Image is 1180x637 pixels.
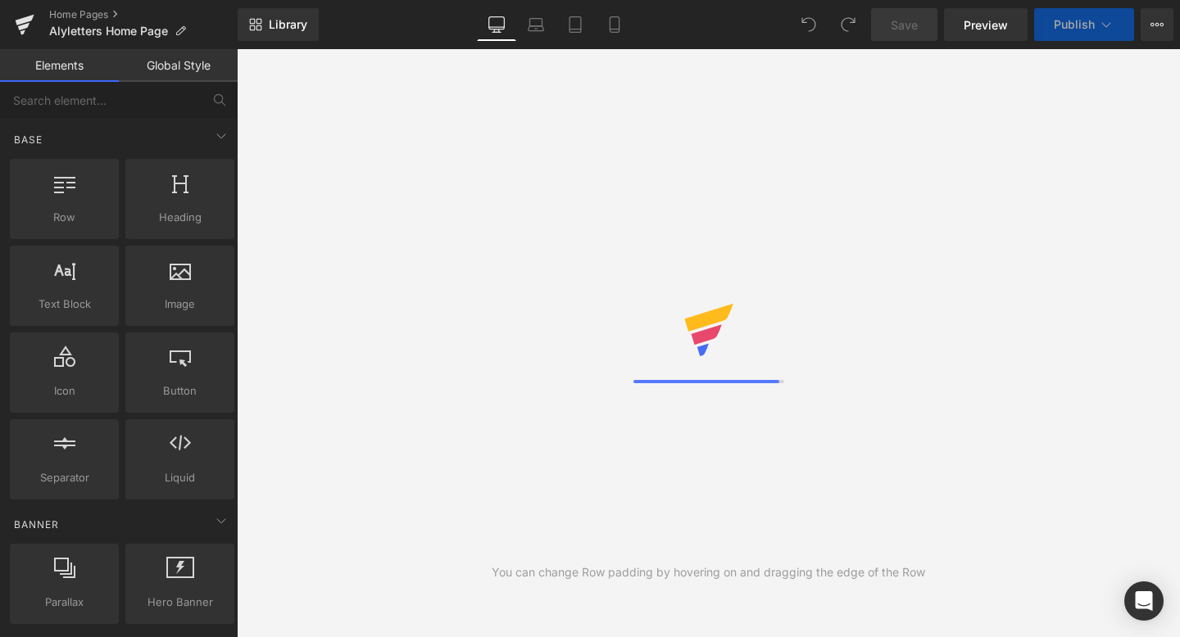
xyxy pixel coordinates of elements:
[130,469,229,486] span: Liquid
[269,17,307,32] span: Library
[556,8,595,41] a: Tablet
[1054,18,1095,31] span: Publish
[1141,8,1173,41] button: More
[595,8,634,41] a: Mobile
[12,517,61,532] span: Banner
[1034,8,1134,41] button: Publish
[492,563,925,581] div: You can change Row padding by hovering on and dragging the edge of the Row
[15,296,114,313] span: Text Block
[12,132,44,147] span: Base
[119,49,238,82] a: Global Style
[516,8,556,41] a: Laptop
[832,8,865,41] button: Redo
[792,8,825,41] button: Undo
[944,8,1028,41] a: Preview
[1124,581,1164,621] div: Open Intercom Messenger
[15,209,114,226] span: Row
[238,8,319,41] a: New Library
[130,209,229,226] span: Heading
[891,16,918,34] span: Save
[130,382,229,400] span: Button
[130,296,229,313] span: Image
[15,382,114,400] span: Icon
[15,469,114,486] span: Separator
[130,594,229,611] span: Hero Banner
[15,594,114,611] span: Parallax
[964,16,1008,34] span: Preview
[49,25,168,38] span: Alyletters Home Page
[477,8,516,41] a: Desktop
[49,8,238,21] a: Home Pages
